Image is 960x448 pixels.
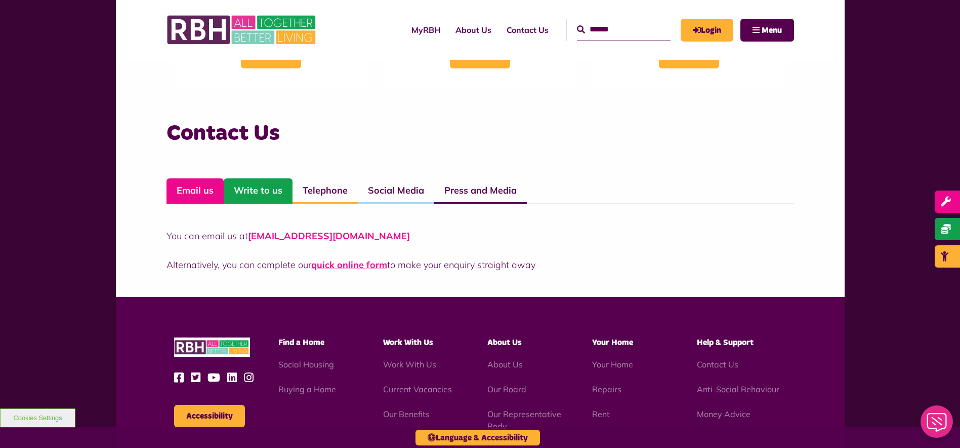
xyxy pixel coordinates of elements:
[383,384,452,394] a: Current Vacancies
[914,402,960,448] iframe: Netcall Web Assistant for live chat
[697,384,779,394] a: Anti-Social Behaviour
[166,10,318,50] img: RBH
[697,339,754,347] span: Help & Support
[592,384,621,394] a: Repairs
[762,26,782,34] span: Menu
[311,259,387,271] a: quick online form
[166,119,794,148] h3: Contact Us
[681,19,733,42] a: MyRBH
[278,359,334,369] a: Social Housing - open in a new tab
[415,430,540,445] button: Language & Accessibility
[697,409,750,419] a: Money Advice
[592,359,633,369] a: Your Home
[487,339,522,347] span: About Us
[383,339,433,347] span: Work With Us
[278,339,324,347] span: Find a Home
[174,338,250,357] img: RBH
[174,405,245,427] button: Accessibility
[487,359,523,369] a: About Us
[358,178,434,204] a: Social Media
[383,409,430,419] a: Our Benefits
[278,384,336,394] a: Buying a Home
[224,178,293,204] a: Write to us
[487,409,561,431] a: Our Representative Body
[740,19,794,42] button: Navigation
[166,229,794,243] p: You can email us at
[592,409,610,419] a: Rent
[166,258,794,272] p: Alternatively, you can complete our to make your enquiry straight away
[404,16,448,44] a: MyRBH
[499,16,556,44] a: Contact Us
[697,359,738,369] a: Contact Us
[293,178,358,204] a: Telephone
[577,19,671,41] input: Search
[383,359,436,369] a: Work With Us
[166,178,224,204] a: Email us
[448,16,499,44] a: About Us
[248,230,410,242] a: [EMAIL_ADDRESS][DOMAIN_NAME]
[434,178,527,204] a: Press and Media
[487,384,526,394] a: Our Board
[592,339,633,347] span: Your Home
